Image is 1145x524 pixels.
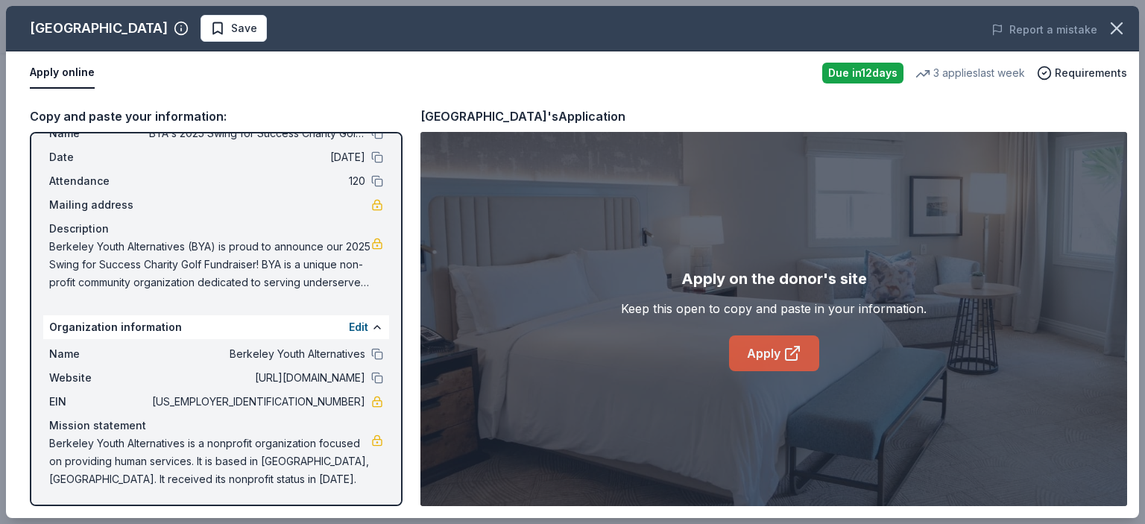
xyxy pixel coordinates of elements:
[149,172,365,190] span: 120
[231,19,257,37] span: Save
[1055,64,1127,82] span: Requirements
[991,21,1097,39] button: Report a mistake
[201,15,267,42] button: Save
[49,124,149,142] span: Name
[49,148,149,166] span: Date
[149,124,365,142] span: BYA's 2025 Swing for Success Charity Golf Tournament
[49,238,371,291] span: Berkeley Youth Alternatives (BYA) is proud to announce our 2025 Swing for Success Charity Golf Fu...
[30,16,168,40] div: [GEOGRAPHIC_DATA]
[915,64,1025,82] div: 3 applies last week
[49,220,383,238] div: Description
[49,393,149,411] span: EIN
[49,172,149,190] span: Attendance
[621,300,927,318] div: Keep this open to copy and paste in your information.
[729,335,819,371] a: Apply
[420,107,625,126] div: [GEOGRAPHIC_DATA]'s Application
[30,107,403,126] div: Copy and paste your information:
[49,435,371,488] span: Berkeley Youth Alternatives is a nonprofit organization focused on providing human services. It i...
[149,345,365,363] span: Berkeley Youth Alternatives
[149,369,365,387] span: [URL][DOMAIN_NAME]
[149,393,365,411] span: [US_EMPLOYER_IDENTIFICATION_NUMBER]
[49,417,383,435] div: Mission statement
[149,148,365,166] span: [DATE]
[49,196,149,214] span: Mailing address
[822,63,903,83] div: Due in 12 days
[349,318,368,336] button: Edit
[30,57,95,89] button: Apply online
[1037,64,1127,82] button: Requirements
[681,267,867,291] div: Apply on the donor's site
[49,345,149,363] span: Name
[43,315,389,339] div: Organization information
[49,369,149,387] span: Website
